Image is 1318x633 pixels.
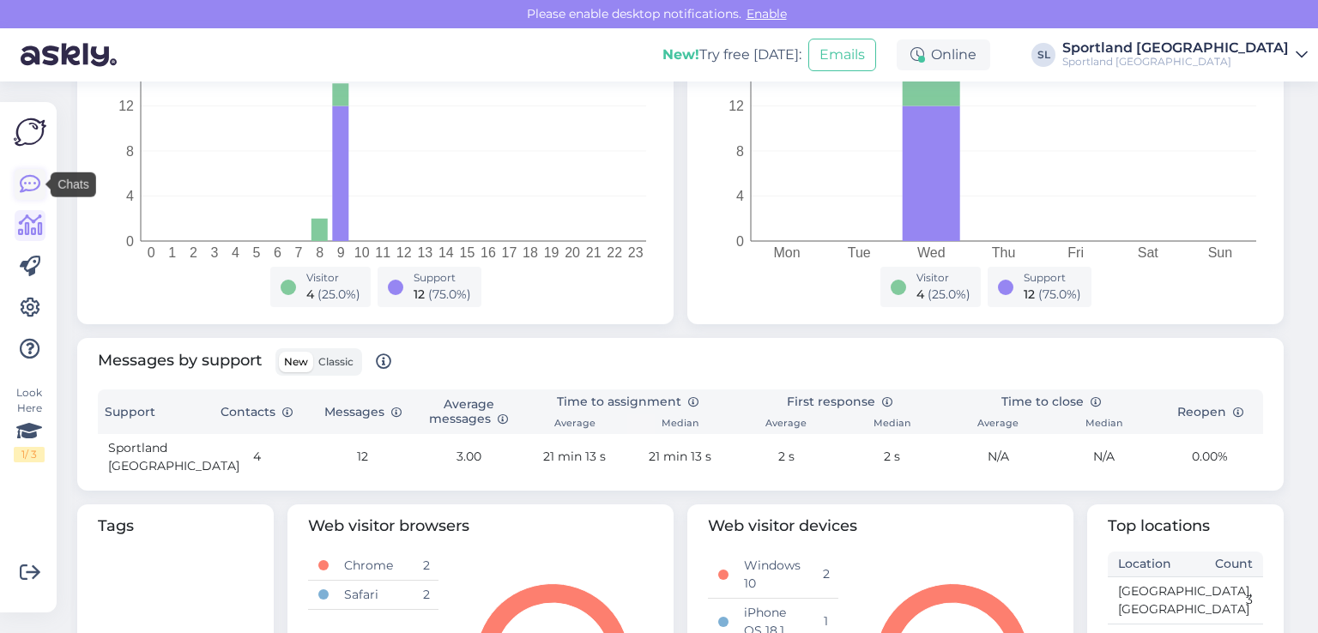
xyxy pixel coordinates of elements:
tspan: 3 [210,245,218,260]
span: Web visitor devices [708,515,1053,538]
tspan: Sun [1208,245,1232,260]
tspan: Wed [917,245,946,260]
tspan: 12 [729,99,744,113]
tspan: 19 [544,245,559,260]
tspan: 0 [736,234,744,249]
span: Top locations [1108,515,1263,538]
tspan: 9 [337,245,345,260]
tspan: 12 [118,99,134,113]
td: 3 [1186,576,1264,624]
tspan: Fri [1067,245,1084,260]
tspan: 17 [502,245,517,260]
tspan: 4 [126,189,134,203]
th: Average [946,414,1051,434]
span: ( 25.0 %) [928,286,970,302]
img: Askly Logo [14,116,46,148]
span: 4 [916,286,924,302]
td: Windows 10 [734,552,812,599]
th: Average [734,414,839,434]
td: 2 [413,552,438,581]
div: Visitor [916,270,970,286]
td: 4 [203,434,309,480]
tspan: Tue [848,245,871,260]
tspan: 13 [417,245,432,260]
tspan: 23 [628,245,644,260]
tspan: 8 [126,144,134,159]
tspan: 8 [316,245,323,260]
th: Time to close [946,389,1158,414]
td: [GEOGRAPHIC_DATA], [GEOGRAPHIC_DATA] [1108,576,1186,624]
tspan: 10 [354,245,370,260]
tspan: 2 [190,245,197,260]
tspan: 22 [607,245,622,260]
td: 2 [413,580,438,609]
a: Sportland [GEOGRAPHIC_DATA]Sportland [GEOGRAPHIC_DATA] [1062,41,1308,69]
tspan: 21 [586,245,602,260]
td: 2 [813,552,838,599]
span: 12 [1024,286,1035,302]
tspan: 4 [736,189,744,203]
tspan: 6 [274,245,281,260]
button: Emails [808,39,876,71]
div: Look Here [14,385,45,462]
span: Messages by support [98,348,391,376]
div: Visitor [306,270,360,286]
span: ( 75.0 %) [428,286,471,302]
td: 21 min 13 s [522,434,627,480]
td: Chrome [334,552,412,581]
span: 12 [414,286,425,302]
td: N/A [1051,434,1157,480]
th: First response [734,389,946,414]
th: Contacts [203,389,309,434]
tspan: 15 [459,245,475,260]
th: Median [839,414,945,434]
td: Sportland [GEOGRAPHIC_DATA] [98,434,203,480]
th: Location [1108,552,1186,577]
tspan: 11 [375,245,390,260]
tspan: 16 [481,245,496,260]
tspan: Mon [774,245,801,260]
th: Count [1186,552,1264,577]
div: Support [1024,270,1081,286]
span: Web visitor browsers [308,515,653,538]
th: Median [1051,414,1157,434]
tspan: 0 [126,234,134,249]
td: 3.00 [415,434,521,480]
tspan: 14 [438,245,454,260]
tspan: 0 [148,245,155,260]
span: ( 25.0 %) [317,286,360,302]
div: Try free [DATE]: [662,45,801,65]
th: Average messages [415,389,521,434]
tspan: 18 [523,245,538,260]
th: Time to assignment [522,389,734,414]
div: 1 / 3 [14,447,45,462]
tspan: Thu [992,245,1016,260]
span: New [284,355,308,368]
th: Reopen [1158,389,1263,434]
div: Online [897,39,990,70]
tspan: 4 [232,245,239,260]
td: 0.00% [1158,434,1263,480]
div: Chats [51,172,96,197]
th: Messages [310,389,415,434]
span: Tags [98,515,253,538]
tspan: 20 [565,245,580,260]
div: Sportland [GEOGRAPHIC_DATA] [1062,55,1289,69]
span: Classic [318,355,354,368]
th: Average [522,414,627,434]
td: 12 [310,434,415,480]
td: N/A [946,434,1051,480]
div: Support [414,270,471,286]
b: New! [662,46,699,63]
tspan: 12 [396,245,412,260]
tspan: Sat [1138,245,1159,260]
span: ( 75.0 %) [1038,286,1081,302]
span: Enable [741,6,792,21]
tspan: 7 [295,245,303,260]
tspan: 8 [736,144,744,159]
th: Median [627,414,733,434]
div: Sportland [GEOGRAPHIC_DATA] [1062,41,1289,55]
td: Safari [334,580,412,609]
div: SL [1031,43,1055,67]
tspan: 1 [168,245,176,260]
